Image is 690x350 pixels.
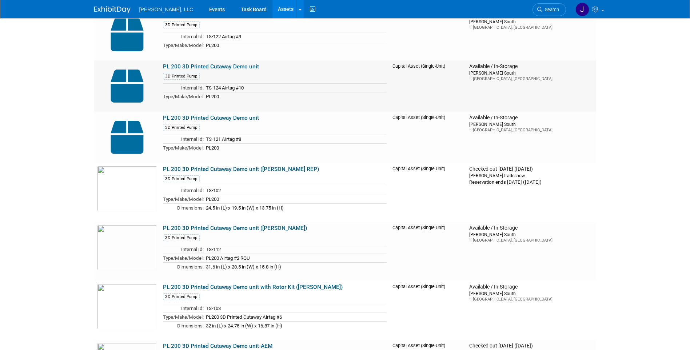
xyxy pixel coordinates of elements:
div: [PERSON_NAME] South [469,290,593,297]
td: PL200 Airtag #2 RQU [204,254,387,262]
div: 3D Printed Pump [163,124,200,131]
span: Search [542,7,559,12]
td: PL200 [204,195,387,203]
div: 3D Printed Pump [163,21,200,28]
img: ExhibitDay [94,6,131,13]
a: PL 200 3D Printed Cutaway Demo unit [163,115,259,121]
div: [GEOGRAPHIC_DATA], [GEOGRAPHIC_DATA] [469,127,593,133]
a: PL 200 3D Printed Cutaway Demo unit ([PERSON_NAME]) [163,225,307,231]
td: TS-124 Airtag #10 [204,84,387,92]
td: TS-102 [204,186,387,195]
td: Type/Make/Model: [163,143,204,152]
div: Reservation ends [DATE] ([DATE]) [469,179,593,186]
div: [GEOGRAPHIC_DATA], [GEOGRAPHIC_DATA] [469,25,593,30]
div: [PERSON_NAME] tradeshow [469,172,593,179]
td: Capital Asset (Single-Unit) [390,9,466,60]
a: Search [533,3,566,16]
td: Capital Asset (Single-Unit) [390,112,466,163]
div: [GEOGRAPHIC_DATA], [GEOGRAPHIC_DATA] [469,76,593,81]
td: Internal Id: [163,245,204,254]
span: 24.5 in (L) x 19.5 in (W) x 13.75 in (H) [206,205,284,211]
a: PL 200 3D Printed Cutaway Demo unit ([PERSON_NAME] REP) [163,166,319,172]
img: Capital-Asset-Icon-2.png [97,12,157,57]
td: TS-103 [204,304,387,313]
a: PL 200 3D Printed Cutaway Demo unit with Rotor Kit ([PERSON_NAME]) [163,284,343,290]
span: [PERSON_NAME], LLC [139,7,194,12]
span: 31.6 in (L) x 20.5 in (W) x 15.8 in (H) [206,264,281,270]
td: Internal Id: [163,304,204,313]
div: [PERSON_NAME] South [469,231,593,238]
td: Internal Id: [163,84,204,92]
div: 3D Printed Pump [163,175,200,182]
div: [PERSON_NAME] South [469,70,593,76]
div: Checked out [DATE] ([DATE]) [469,343,593,349]
td: TS-122 Airtag #9 [204,32,387,41]
td: Internal Id: [163,32,204,41]
div: [PERSON_NAME] South [469,121,593,127]
div: 3D Printed Pump [163,234,200,241]
div: Available / In-Storage [469,63,593,70]
td: Internal Id: [163,135,204,144]
td: Dimensions: [163,321,204,330]
td: PL200 [204,41,387,49]
a: PL 200 3D Printed Cutaway Demo unit-AEM [163,343,272,349]
td: Internal Id: [163,186,204,195]
td: TS-121 Airtag #8 [204,135,387,144]
span: 32 in (L) x 24.75 in (W) x 16.87 in (H) [206,323,282,329]
div: [PERSON_NAME] South [469,19,593,25]
td: Capital Asset (Single-Unit) [390,60,466,112]
a: PL 200 3D Printed Cutaway Demo unit [163,63,259,70]
div: Available / In-Storage [469,225,593,231]
td: PL200 [204,143,387,152]
div: 3D Printed Pump [163,73,200,80]
div: [GEOGRAPHIC_DATA], [GEOGRAPHIC_DATA] [469,297,593,302]
td: PL200 3D Printed Cutaway Airtag #6 [204,313,387,321]
td: TS-112 [204,245,387,254]
img: Josh Loso [575,3,589,16]
div: [GEOGRAPHIC_DATA], [GEOGRAPHIC_DATA] [469,238,593,243]
div: 3D Printed Pump [163,293,200,300]
td: Capital Asset (Single-Unit) [390,163,466,222]
td: Dimensions: [163,203,204,212]
td: Capital Asset (Single-Unit) [390,281,466,340]
td: Type/Make/Model: [163,254,204,262]
img: Capital-Asset-Icon-2.png [97,115,157,160]
td: Type/Make/Model: [163,313,204,321]
td: Type/Make/Model: [163,195,204,203]
td: Dimensions: [163,262,204,271]
td: Type/Make/Model: [163,92,204,100]
div: Available / In-Storage [469,115,593,121]
div: Checked out [DATE] ([DATE]) [469,166,593,172]
td: PL200 [204,92,387,100]
td: Type/Make/Model: [163,41,204,49]
img: Capital-Asset-Icon-2.png [97,63,157,109]
div: Available / In-Storage [469,284,593,290]
td: Capital Asset (Single-Unit) [390,222,466,281]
